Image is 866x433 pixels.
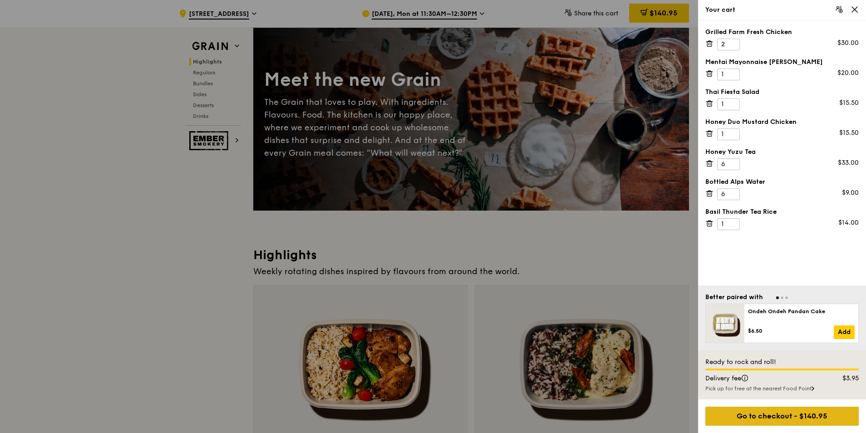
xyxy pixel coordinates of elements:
div: Grilled Farm Fresh Chicken [705,28,859,37]
div: $15.50 [839,128,859,138]
div: $9.00 [842,188,859,197]
div: Basil Thunder Tea Rice [705,207,859,216]
div: Pick up for free at the nearest Food Point [705,385,859,392]
div: $15.50 [839,98,859,108]
div: Your cart [705,5,859,15]
div: Go to checkout - $140.95 [705,407,859,426]
div: Bottled Alps Water [705,177,859,187]
div: Thai Fiesta Salad [705,88,859,97]
div: $33.00 [838,158,859,167]
div: Delivery fee [700,374,823,383]
div: $20.00 [837,69,859,78]
div: $6.50 [748,327,834,335]
div: $30.00 [837,39,859,48]
div: Ondeh Ondeh Pandan Cake [748,308,855,315]
div: Ready to rock and roll! [705,358,859,367]
span: Go to slide 3 [785,296,788,299]
div: Mentai Mayonnaise [PERSON_NAME] [705,58,859,67]
span: Go to slide 2 [781,296,783,299]
a: Add [834,325,855,339]
div: Honey Yuzu Tea [705,148,859,157]
div: Better paired with [705,293,763,302]
div: $3.95 [823,374,865,383]
div: Honey Duo Mustard Chicken [705,118,859,127]
span: Go to slide 1 [776,296,779,299]
div: $14.00 [838,218,859,227]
